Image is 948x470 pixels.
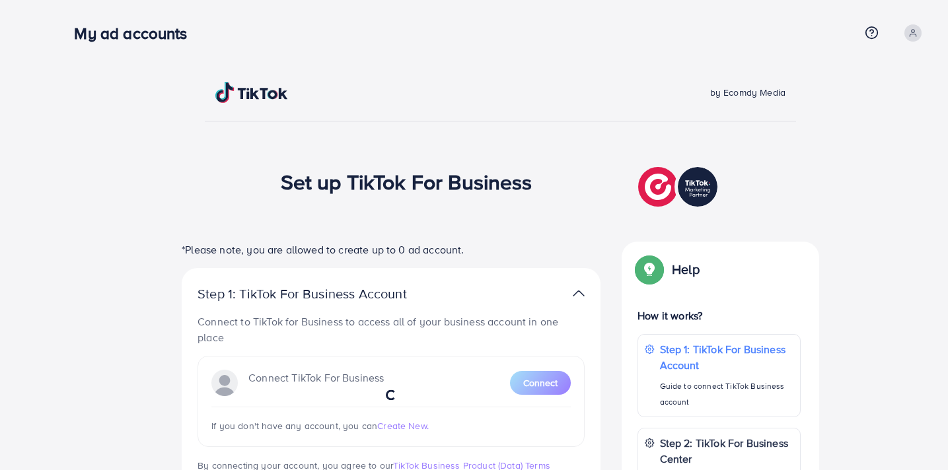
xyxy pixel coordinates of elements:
img: TikTok partner [638,164,721,210]
p: How it works? [638,308,801,323]
h3: My ad accounts [74,24,198,43]
img: TikTok partner [573,284,585,303]
p: *Please note, you are allowed to create up to 0 ad account. [182,242,601,257]
img: TikTok [215,82,288,103]
img: Popup guide [638,257,661,281]
p: Step 1: TikTok For Business Account [660,341,793,373]
p: Help [672,261,700,277]
p: Step 2: TikTok For Business Center [660,435,793,467]
p: Guide to connect TikTok Business account [660,378,793,410]
span: by Ecomdy Media [710,86,785,99]
p: Step 1: TikTok For Business Account [198,286,449,302]
h1: Set up TikTok For Business [281,169,532,194]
